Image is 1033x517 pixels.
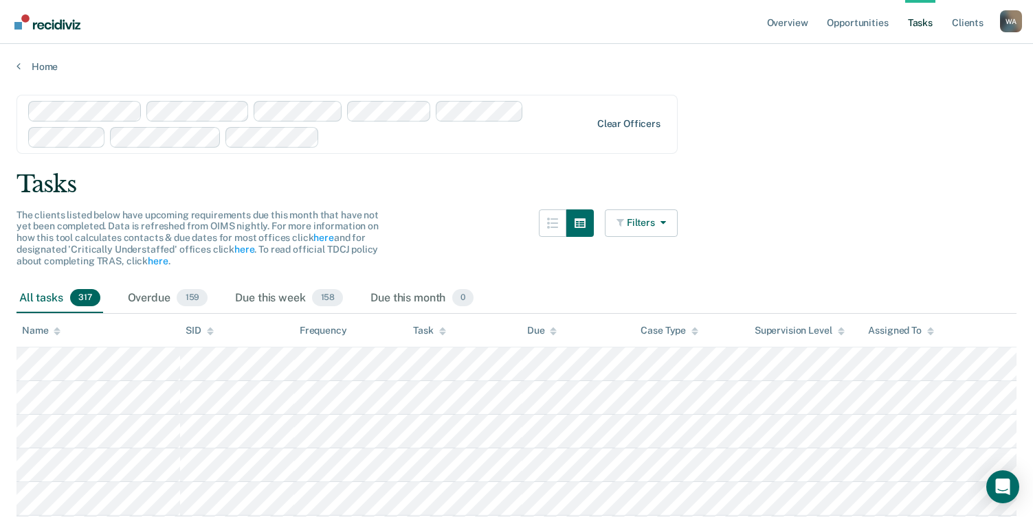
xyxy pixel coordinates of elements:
[527,325,557,336] div: Due
[232,284,346,314] div: Due this week158
[16,170,1017,198] div: Tasks
[755,325,845,336] div: Supervision Level
[16,60,1017,73] a: Home
[1000,10,1022,32] div: W A
[986,470,1019,503] div: Open Intercom Messenger
[641,325,698,336] div: Case Type
[14,14,80,30] img: Recidiviz
[413,325,445,336] div: Task
[16,284,103,314] div: All tasks317
[605,209,678,237] button: Filters
[16,209,379,266] span: The clients listed below have upcoming requirements due this month that have not yet been complet...
[177,289,208,307] span: 159
[1000,10,1022,32] button: Profile dropdown button
[234,244,254,255] a: here
[70,289,100,307] span: 317
[313,232,333,243] a: here
[186,325,214,336] div: SID
[22,325,60,336] div: Name
[300,325,347,336] div: Frequency
[452,289,474,307] span: 0
[368,284,476,314] div: Due this month0
[597,118,660,130] div: Clear officers
[148,255,168,266] a: here
[312,289,343,307] span: 158
[125,284,211,314] div: Overdue159
[868,325,933,336] div: Assigned To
